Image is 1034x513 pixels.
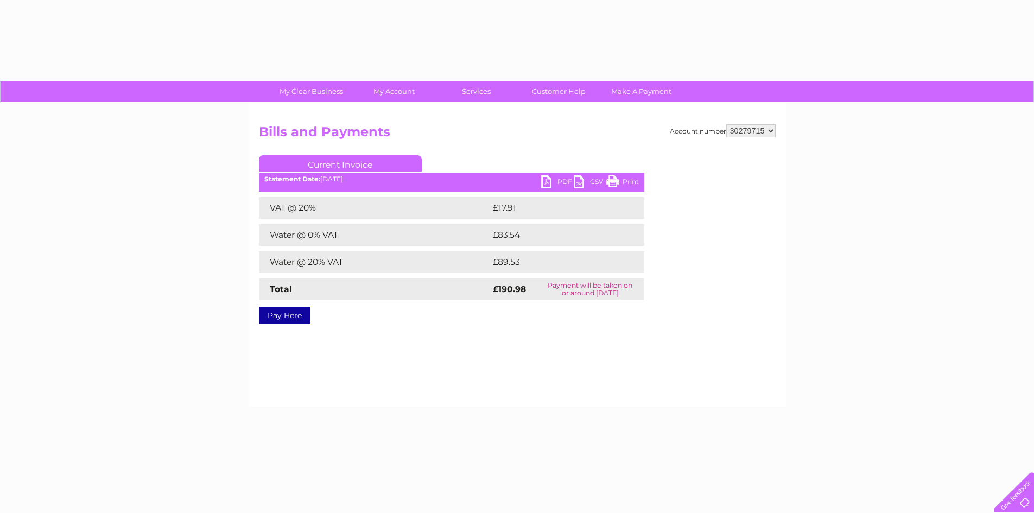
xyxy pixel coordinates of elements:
[349,81,439,102] a: My Account
[259,224,490,246] td: Water @ 0% VAT
[597,81,686,102] a: Make A Payment
[574,175,606,191] a: CSV
[259,307,310,324] a: Pay Here
[259,175,644,183] div: [DATE]
[490,197,620,219] td: £17.91
[490,251,622,273] td: £89.53
[541,175,574,191] a: PDF
[606,175,639,191] a: Print
[259,124,776,145] h2: Bills and Payments
[259,155,422,172] a: Current Invoice
[536,278,644,300] td: Payment will be taken on or around [DATE]
[264,175,320,183] b: Statement Date:
[432,81,521,102] a: Services
[493,284,526,294] strong: £190.98
[514,81,604,102] a: Customer Help
[490,224,622,246] td: £83.54
[670,124,776,137] div: Account number
[259,251,490,273] td: Water @ 20% VAT
[270,284,292,294] strong: Total
[259,197,490,219] td: VAT @ 20%
[267,81,356,102] a: My Clear Business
